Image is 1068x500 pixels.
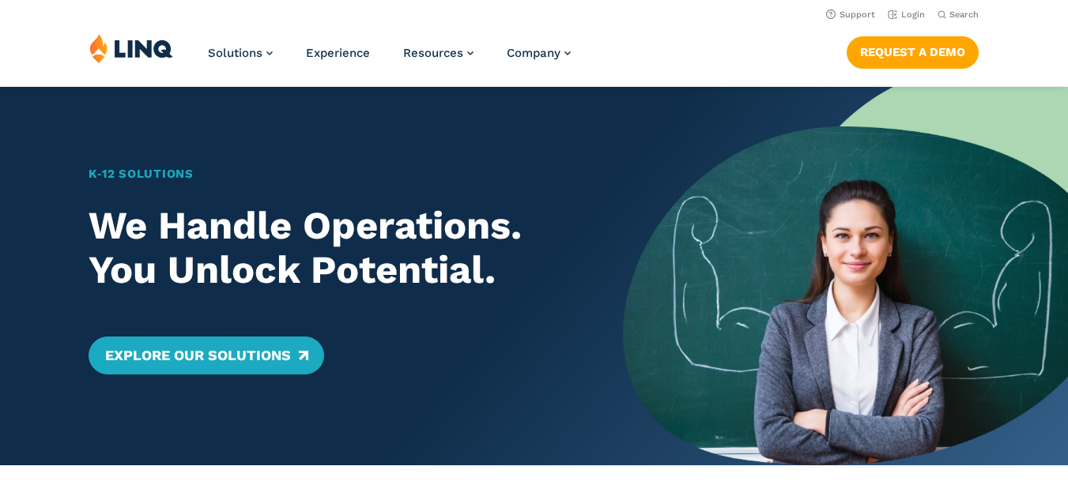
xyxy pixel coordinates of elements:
[208,46,262,60] span: Solutions
[403,46,463,60] span: Resources
[949,9,979,20] span: Search
[306,46,370,60] a: Experience
[826,9,875,20] a: Support
[507,46,571,60] a: Company
[888,9,925,20] a: Login
[847,33,979,68] nav: Button Navigation
[208,33,571,85] nav: Primary Navigation
[89,165,579,183] h1: K‑12 Solutions
[938,9,979,21] button: Open Search Bar
[89,33,173,63] img: LINQ | K‑12 Software
[847,36,979,68] a: Request a Demo
[403,46,474,60] a: Resources
[89,336,323,374] a: Explore Our Solutions
[507,46,560,60] span: Company
[89,204,579,292] h2: We Handle Operations. You Unlock Potential.
[623,87,1068,465] img: Home Banner
[208,46,273,60] a: Solutions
